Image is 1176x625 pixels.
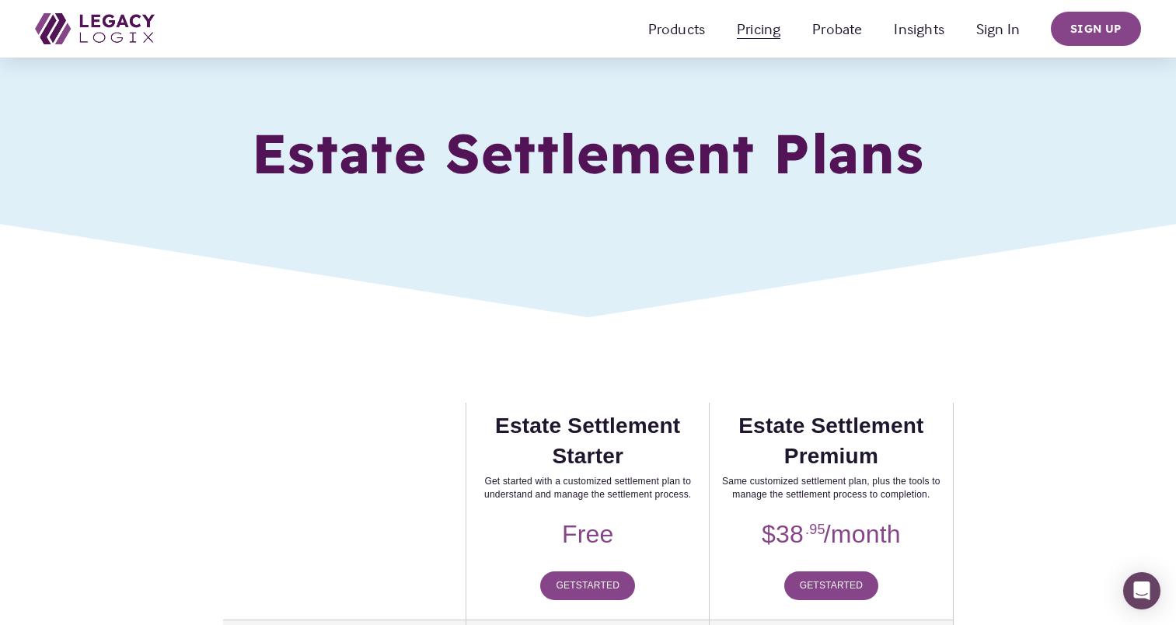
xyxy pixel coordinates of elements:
[819,580,863,591] span: Started
[737,16,780,41] a: folder dropdown
[562,520,614,548] span: Free
[35,13,154,44] img: Legacy Logix
[894,16,944,41] a: Insights
[1051,12,1141,46] a: Sign up
[466,403,710,513] th: Estate Settlement Starter
[805,522,825,537] span: .95
[576,580,619,591] span: Started
[762,520,901,548] span: $38 /month
[175,122,1002,185] h1: Estate Settlement Plans
[540,571,635,600] a: GetStarted
[812,16,862,41] a: Probate
[648,16,706,41] a: folder dropdown
[737,17,780,40] span: Pricing
[976,16,1020,41] a: Sign In
[710,403,953,513] th: Estate Settlement Premium
[722,476,940,500] span: Same customized settlement plan, plus the tools to manage the settlement process to completion.
[484,476,691,500] span: Get started with a customized settlement plan to understand and manage the settlement process.
[784,571,879,600] a: GetStarted
[648,17,706,40] span: Products
[1123,572,1160,609] div: Open Intercom Messenger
